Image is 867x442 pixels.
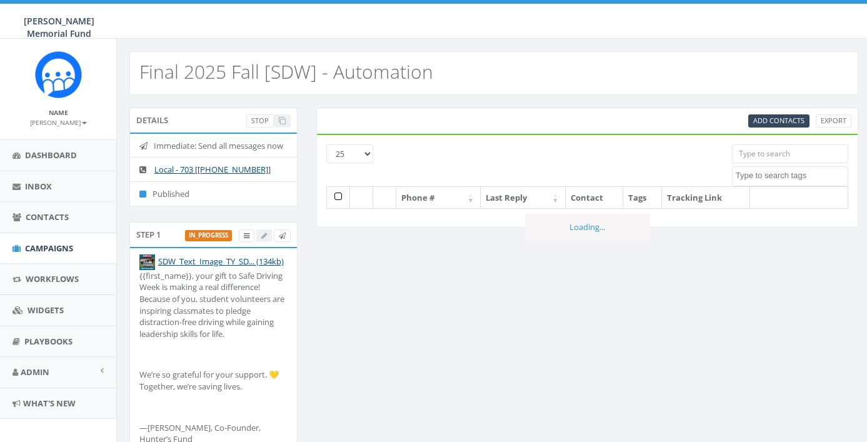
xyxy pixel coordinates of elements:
[139,270,288,339] p: {{first_name}}, your gift to Safe Driving Week is making a real difference! Because of you, stude...
[185,230,232,241] label: in_progress
[566,187,624,209] th: Contact
[139,369,288,392] p: We’re so grateful for your support. 💛 Together, we’re saving lives.
[129,108,298,133] div: Details
[130,134,297,158] li: Immediate: Send all messages now
[662,187,750,209] th: Tracking Link
[753,116,804,125] span: Add Contacts
[25,181,52,192] span: Inbox
[26,273,79,284] span: Workflows
[525,213,650,241] div: Loading...
[481,187,566,209] th: Last Reply
[23,398,76,409] span: What's New
[24,336,73,347] span: Playbooks
[26,211,69,223] span: Contacts
[25,243,73,254] span: Campaigns
[246,114,274,128] a: Stop
[732,144,848,163] input: Type to search
[129,222,298,247] div: Step 1
[30,118,87,127] small: [PERSON_NAME]
[25,149,77,161] span: Dashboard
[816,114,851,128] a: Export
[130,181,297,206] li: Published
[21,366,49,378] span: Admin
[139,190,153,198] i: Published
[623,187,662,209] th: Tags
[139,61,433,82] h2: Final 2025 Fall [SDW] - Automation
[753,116,804,125] span: CSV files only
[28,304,64,316] span: Widgets
[158,256,284,267] a: SDW_Text_Image_TY_SD... (134kb)
[736,170,848,181] textarea: Search
[244,231,249,240] span: View Campaign Delivery Statistics
[279,231,286,240] span: Send Test Message
[154,164,271,175] a: Local - 703 [[PHONE_NUMBER]]
[24,15,94,39] span: [PERSON_NAME] Memorial Fund
[396,187,481,209] th: Phone #
[49,108,68,117] small: Name
[748,114,809,128] a: Add Contacts
[30,116,87,128] a: [PERSON_NAME]
[139,142,154,150] i: Immediate: Send all messages now
[35,51,82,98] img: Rally_Corp_Icon.png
